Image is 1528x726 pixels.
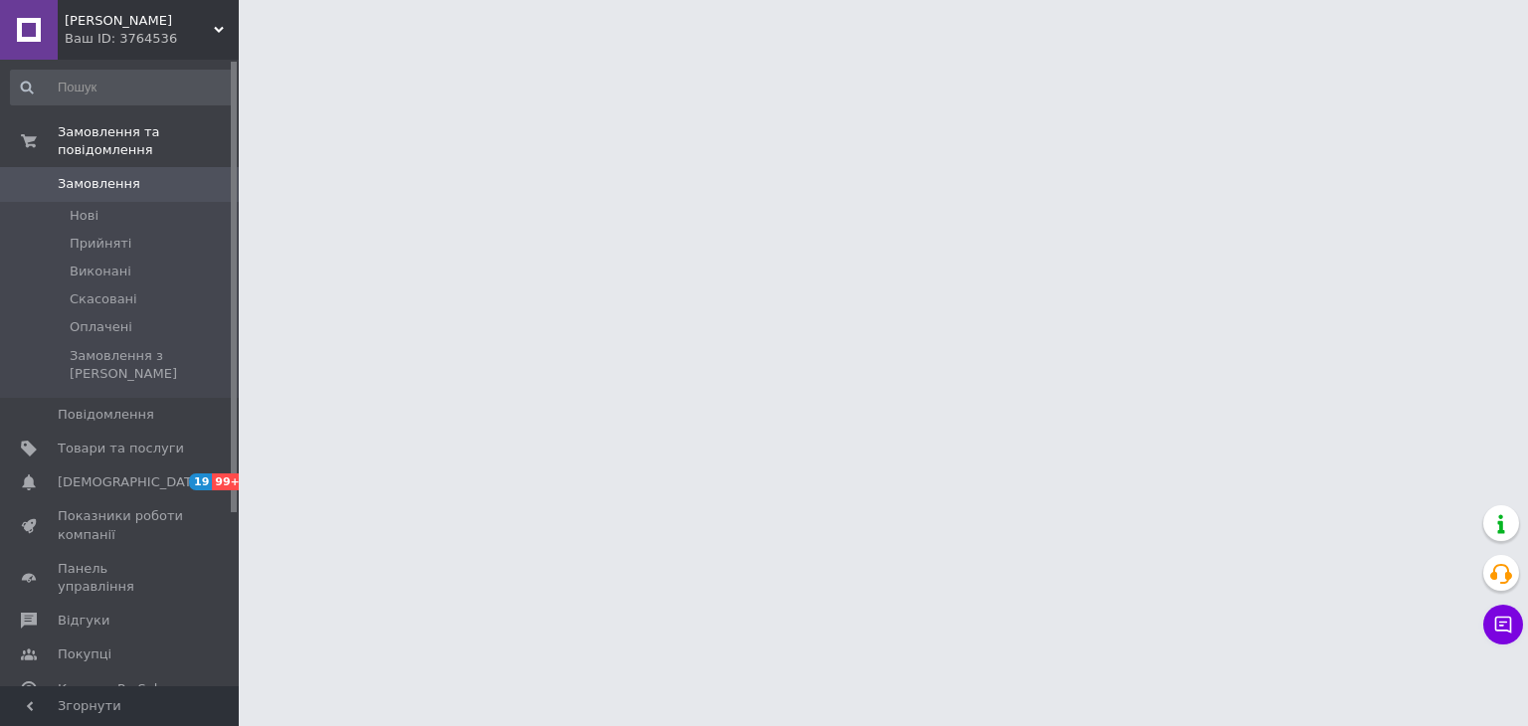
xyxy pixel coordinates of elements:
span: Замовлення та повідомлення [58,123,239,159]
span: 19 [189,473,212,490]
div: Ваш ID: 3764536 [65,30,239,48]
span: Показники роботи компанії [58,507,184,543]
button: Чат з покупцем [1483,605,1523,644]
span: Покупці [58,645,111,663]
span: [DEMOGRAPHIC_DATA] [58,473,205,491]
span: Mikc Makc [65,12,214,30]
span: Замовлення з [PERSON_NAME] [70,347,233,383]
span: Нові [70,207,98,225]
span: 99+ [212,473,245,490]
span: Оплачені [70,318,132,336]
span: Панель управління [58,560,184,596]
input: Пошук [10,70,235,105]
span: Каталог ProSale [58,680,165,698]
span: Повідомлення [58,406,154,424]
span: Виконані [70,263,131,280]
span: Скасовані [70,290,137,308]
span: Відгуки [58,612,109,630]
span: Товари та послуги [58,440,184,457]
span: Замовлення [58,175,140,193]
span: Прийняті [70,235,131,253]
